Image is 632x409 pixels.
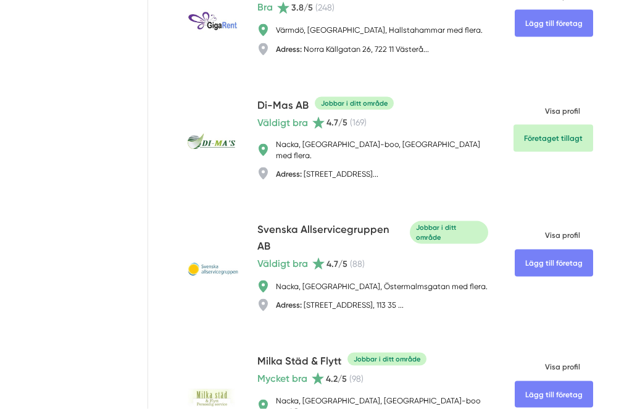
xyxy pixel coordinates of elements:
[276,44,429,55] div: Norra Källgatan 26, 722 11 Västerå...
[350,117,367,129] span: ( 169 )
[276,25,483,36] div: Värmdö, [GEOGRAPHIC_DATA], Hallstahammar med flera.
[257,256,308,272] span: Väldigt bra
[315,97,394,110] div: Jobbar i ditt område
[276,169,302,179] strong: Adress:
[257,221,404,256] h4: Svenska Allservicegruppen AB
[257,116,308,131] span: Väldigt bra
[515,381,593,408] : Lägg till företag
[257,97,309,116] h4: Di-Mas AB
[326,117,347,129] span: 4.7 /5
[257,353,341,371] h4: Milka Städ & Flytt
[315,2,335,14] span: ( 248 )
[349,373,364,385] span: ( 98 )
[347,353,426,366] div: Jobbar i ditt område
[257,371,307,387] span: Mycket bra
[276,44,302,54] strong: Adress:
[515,221,580,250] span: Visa profil
[326,258,347,270] span: 4.7 /5
[276,169,378,180] div: [STREET_ADDRESS]...
[410,221,488,244] div: Jobbar i ditt område
[513,125,593,152] : Företaget tillagt
[276,300,404,311] div: [STREET_ADDRESS], 113 35 ...
[188,3,239,40] img: Gigarent
[188,251,239,288] img: Svenska Allservicegruppen AB
[276,139,488,161] div: Nacka, [GEOGRAPHIC_DATA]-boo, [GEOGRAPHIC_DATA] med flera.
[276,281,488,292] div: Nacka, [GEOGRAPHIC_DATA], Östermalmsgatan med flera.
[276,300,302,310] strong: Adress:
[326,373,347,385] span: 4.2 /5
[515,10,593,37] : Lägg till företag
[188,123,235,160] img: Di-Mas AB
[291,2,313,14] span: 3.8 /5
[515,353,580,381] span: Visa profil
[350,258,365,270] span: ( 88 )
[513,97,580,125] span: Visa profil
[515,250,593,277] : Lägg till företag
